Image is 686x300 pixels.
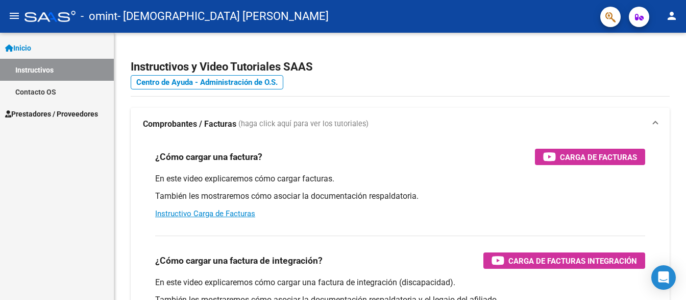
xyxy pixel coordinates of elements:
[666,10,678,22] mat-icon: person
[117,5,329,28] span: - [DEMOGRAPHIC_DATA] [PERSON_NAME]
[5,108,98,120] span: Prestadores / Proveedores
[155,277,645,288] p: En este video explicaremos cómo cargar una factura de integración (discapacidad).
[155,150,262,164] h3: ¿Cómo cargar una factura?
[131,57,670,77] h2: Instructivos y Video Tutoriales SAAS
[131,108,670,141] mat-expansion-panel-header: Comprobantes / Facturas (haga click aquí para ver los tutoriales)
[155,191,645,202] p: También les mostraremos cómo asociar la documentación respaldatoria.
[8,10,20,22] mat-icon: menu
[5,42,31,54] span: Inicio
[535,149,645,165] button: Carga de Facturas
[155,253,323,268] h3: ¿Cómo cargar una factura de integración?
[81,5,117,28] span: - omint
[651,265,676,290] div: Open Intercom Messenger
[483,252,645,269] button: Carga de Facturas Integración
[560,151,637,164] span: Carga de Facturas
[238,119,369,130] span: (haga click aquí para ver los tutoriales)
[155,209,255,218] a: Instructivo Carga de Facturas
[155,173,645,184] p: En este video explicaremos cómo cargar facturas.
[131,75,283,89] a: Centro de Ayuda - Administración de O.S.
[143,119,236,130] strong: Comprobantes / Facturas
[508,255,637,267] span: Carga de Facturas Integración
